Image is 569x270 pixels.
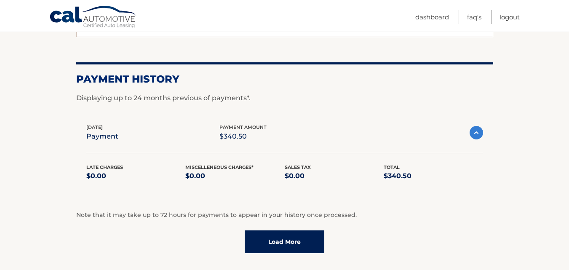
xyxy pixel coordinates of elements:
[245,230,324,253] a: Load More
[219,131,267,142] p: $340.50
[76,210,493,220] p: Note that it may take up to 72 hours for payments to appear in your history once processed.
[86,124,103,130] span: [DATE]
[415,10,449,24] a: Dashboard
[76,93,493,103] p: Displaying up to 24 months previous of payments*.
[86,164,123,170] span: Late Charges
[219,124,267,130] span: payment amount
[76,73,493,86] h2: Payment History
[49,5,138,30] a: Cal Automotive
[86,131,118,142] p: payment
[384,164,400,170] span: Total
[384,170,483,182] p: $340.50
[185,170,285,182] p: $0.00
[470,126,483,139] img: accordion-active.svg
[185,164,254,170] span: Miscelleneous Charges*
[500,10,520,24] a: Logout
[285,170,384,182] p: $0.00
[467,10,481,24] a: FAQ's
[86,170,186,182] p: $0.00
[285,164,311,170] span: Sales Tax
